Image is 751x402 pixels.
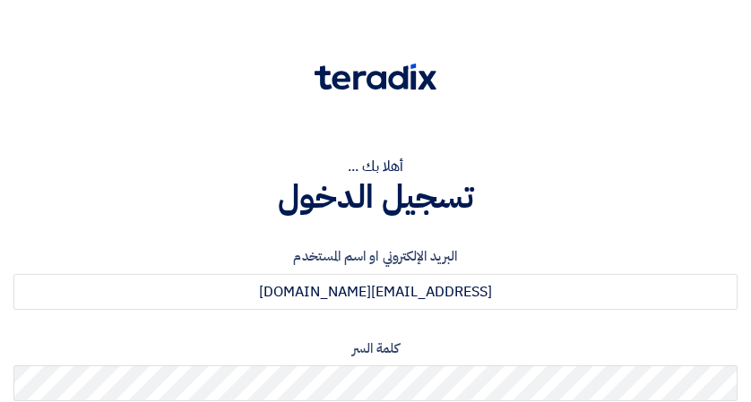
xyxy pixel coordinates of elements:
[13,156,738,177] div: أهلا بك ...
[13,177,738,217] h1: تسجيل الدخول
[315,64,436,90] img: Teradix logo
[13,338,738,359] label: كلمة السر
[13,274,738,310] input: أدخل بريد العمل الإلكتروني او اسم المستخدم الخاص بك ...
[13,246,738,267] label: البريد الإلكتروني او اسم المستخدم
